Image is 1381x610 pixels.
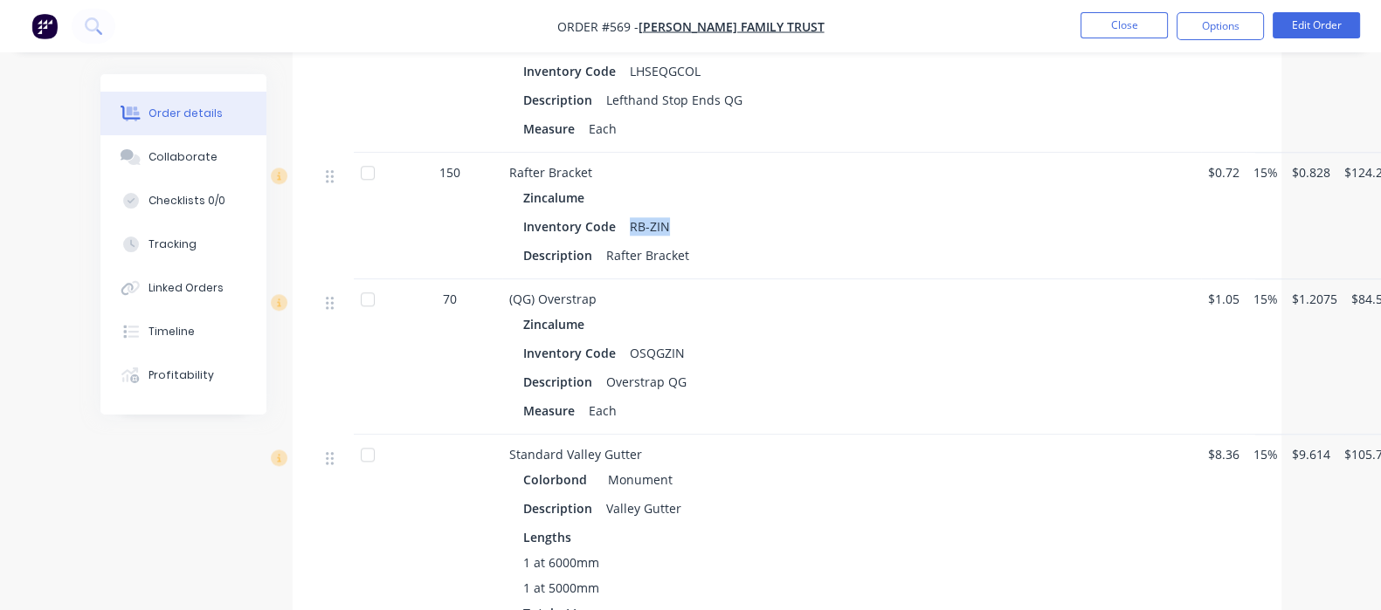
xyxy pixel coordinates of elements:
span: 150 [439,163,460,182]
div: Inventory Code [523,340,623,366]
img: Factory [31,13,58,39]
div: Zincalume [523,185,591,210]
span: $9.614 [1292,445,1330,463]
div: Colorbond [523,467,594,492]
span: 15% [1253,290,1278,308]
div: LHSEQGCOL [623,58,708,84]
a: [PERSON_NAME] FAMILY TRUST [639,18,825,35]
span: 15% [1253,445,1278,463]
div: Rafter Bracket [599,243,696,268]
button: Options [1177,12,1264,40]
div: Overstrap QG [599,369,694,394]
div: Checklists 0/0 [148,193,225,209]
div: Zincalume [523,312,591,337]
div: Each [582,116,624,141]
div: Tracking [148,236,197,252]
div: Lefthand Stop Ends QG [599,87,749,113]
div: Valley Gutter [599,496,688,521]
div: OSQGZIN [623,340,692,366]
div: Inventory Code [523,214,623,239]
div: Each [582,398,624,423]
span: $1.05 [1208,290,1239,308]
div: Description [523,369,599,394]
div: Profitability [148,367,214,383]
span: Standard Valley Gutter [509,446,642,463]
div: Order details [148,106,223,121]
div: Measure [523,398,582,423]
div: Description [523,87,599,113]
button: Linked Orders [100,266,266,310]
button: Profitability [100,353,266,397]
span: $1.2075 [1292,290,1337,308]
span: 1 at 5000mm [523,579,599,597]
span: Order #569 - [557,18,639,35]
button: Checklists 0/0 [100,179,266,223]
button: Close [1081,12,1168,38]
div: Timeline [148,324,195,339]
div: Monument [601,467,673,492]
div: Linked Orders [148,280,224,296]
span: Rafter Bracket [509,164,592,181]
span: 15% [1253,163,1278,182]
button: Tracking [100,223,266,266]
button: Collaborate [100,135,266,179]
span: (QG) Overstrap [509,291,597,307]
div: Description [523,243,599,268]
span: $0.828 [1292,163,1330,182]
span: 70 [443,290,457,308]
div: Inventory Code [523,58,623,84]
div: Measure [523,116,582,141]
span: $0.72 [1208,163,1239,182]
button: Timeline [100,310,266,353]
span: 1 at 6000mm [523,553,599,572]
span: $8.36 [1208,445,1239,463]
div: Collaborate [148,149,218,165]
span: Lengths [523,528,571,546]
div: Description [523,496,599,521]
div: RB-ZIN [623,214,677,239]
button: Edit Order [1273,12,1360,38]
button: Order details [100,92,266,135]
